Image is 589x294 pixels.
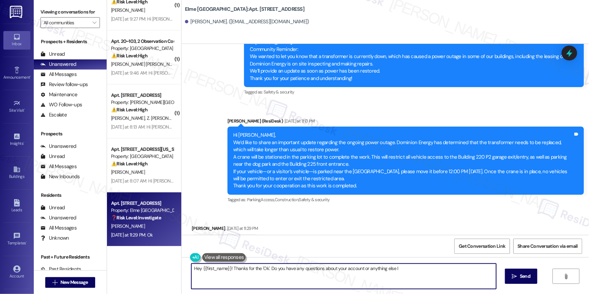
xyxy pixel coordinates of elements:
[3,230,30,248] a: Templates •
[185,18,309,25] div: [PERSON_NAME]. ([EMAIL_ADDRESS][DOMAIN_NAME])
[111,215,161,221] strong: ❓ Risk Level: Investigate
[111,53,148,59] strong: ⚠️ Risk Level: High
[185,6,304,13] b: Elme [GEOGRAPHIC_DATA]: Apt. [STREET_ADDRESS]
[41,61,76,68] div: Unanswered
[3,263,30,282] a: Account
[3,98,30,116] a: Site Visit •
[111,178,579,184] div: [DATE] at 8:07 AM: Hi [PERSON_NAME] , thank you for bringing this important matter to our attenti...
[41,51,65,58] div: Unread
[111,232,153,238] div: [DATE] at 11:29 PM: Ok
[45,277,95,288] button: New Message
[225,225,258,232] div: [DATE] at 11:29 PM
[283,117,315,125] div: [DATE] at 11:13 PM
[111,107,148,113] strong: ⚠️ Risk Level: High
[52,280,57,285] i: 
[41,71,77,78] div: All Messages
[513,239,582,254] button: Share Conversation via email
[454,239,510,254] button: Get Conversation Link
[111,223,145,229] span: [PERSON_NAME]
[261,197,275,203] span: Access ,
[111,200,173,207] div: Apt. [STREET_ADDRESS]
[23,140,24,145] span: •
[34,130,107,137] div: Prospects
[111,207,173,214] div: Property: Elme [GEOGRAPHIC_DATA]
[26,240,27,244] span: •
[518,243,578,250] span: Share Conversation via email
[191,264,496,289] textarea: Hey {{first_name}}! Thanks for the 'Ok'. Do you have any questions about your account or anything...
[41,7,100,17] label: Viewing conversations for
[10,6,24,18] img: ResiDesk Logo
[41,214,76,221] div: Unanswered
[264,89,294,95] span: Safety & security
[111,16,578,22] div: [DATE] at 9:27 PM: Hi [PERSON_NAME] , thank you for bringing this important matter to our attenti...
[111,38,173,45] div: Apt. 20~103, 2 Observation Court
[111,45,173,52] div: Property: [GEOGRAPHIC_DATA]
[111,169,145,175] span: [PERSON_NAME]
[520,273,530,280] span: Send
[41,224,77,232] div: All Messages
[34,253,107,261] div: Past + Future Residents
[564,274,569,279] i: 
[41,101,82,108] div: WO Follow-ups
[41,91,78,98] div: Maintenance
[3,164,30,182] a: Buildings
[250,39,573,82] div: Hi [PERSON_NAME], Community Reminder: We wanted to let you know that a transformer is currently d...
[111,92,173,99] div: Apt. [STREET_ADDRESS]
[111,99,173,106] div: Property: [PERSON_NAME][GEOGRAPHIC_DATA]
[111,146,173,153] div: Apt. [STREET_ADDRESS][US_STATE]
[60,279,88,286] span: New Message
[3,31,30,49] a: Inbox
[244,87,584,97] div: Tagged as:
[24,107,25,112] span: •
[459,243,505,250] span: Get Conversation Link
[41,173,80,180] div: New Inbounds
[247,197,261,203] span: Parking ,
[111,153,173,160] div: Property: [GEOGRAPHIC_DATA]
[111,7,145,13] span: [PERSON_NAME]
[44,17,89,28] input: All communities
[227,117,584,127] div: [PERSON_NAME] (ResiDesk)
[192,225,258,234] div: [PERSON_NAME]
[3,197,30,215] a: Leads
[111,161,148,167] strong: ⚠️ Risk Level: High
[41,81,88,88] div: Review follow-ups
[233,132,573,189] div: Hi [PERSON_NAME], We’d like to share an important update regarding the ongoing power outage. Domi...
[299,197,330,203] span: Safety & security
[41,111,67,118] div: Escalate
[41,266,81,273] div: Past Residents
[92,20,96,25] i: 
[147,115,185,121] span: Z. [PERSON_NAME]
[227,195,584,205] div: Tagged as:
[111,115,147,121] span: [PERSON_NAME]
[30,74,31,79] span: •
[34,192,107,199] div: Residents
[41,153,65,160] div: Unread
[512,274,517,279] i: 
[275,197,299,203] span: Construction ,
[41,235,69,242] div: Unknown
[41,143,76,150] div: Unanswered
[3,131,30,149] a: Insights •
[505,269,538,284] button: Send
[41,204,65,211] div: Unread
[111,61,182,67] span: [PERSON_NAME] [PERSON_NAME]
[34,38,107,45] div: Prospects + Residents
[41,163,77,170] div: All Messages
